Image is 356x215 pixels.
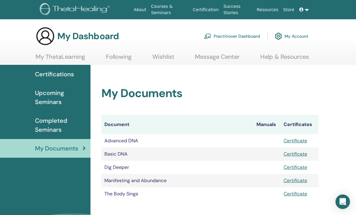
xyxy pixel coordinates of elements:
[35,116,86,134] span: Completed Seminars
[101,147,253,161] td: Basic DNA
[101,187,253,201] td: The Body Sings
[35,88,86,106] span: Upcoming Seminars
[284,177,307,184] a: Certificate
[36,27,55,46] img: generic-user-icon.jpg
[284,151,307,157] a: Certificate
[36,53,85,65] a: My ThetaLearning
[204,30,260,43] a: Practitioner Dashboard
[221,1,254,18] a: Success Stories
[335,194,350,209] div: Open Intercom Messenger
[204,33,211,39] img: chalkboard-teacher.svg
[131,4,148,15] a: About
[106,53,132,65] a: Following
[281,4,297,15] a: Store
[101,87,319,100] h2: My Documents
[281,115,319,134] th: Certificates
[275,31,282,41] img: cog.svg
[152,53,174,65] a: Wishlist
[101,115,253,134] th: Document
[190,4,221,15] a: Certification
[101,134,253,147] td: Advanced DNA
[254,4,281,15] a: Resources
[253,115,281,134] th: Manuals
[284,164,307,170] a: Certificate
[260,53,309,65] a: Help & Resources
[284,138,307,144] a: Certificate
[35,70,74,79] span: Certifications
[284,191,307,197] a: Certificate
[57,31,119,42] h3: My Dashboard
[40,3,112,17] img: logo.png
[101,174,253,187] td: Manifesting and Abundance
[35,144,78,153] span: My Documents
[195,53,240,65] a: Message Center
[275,30,308,43] a: My Account
[149,1,191,18] a: Courses & Seminars
[101,161,253,174] td: Dig Deeper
